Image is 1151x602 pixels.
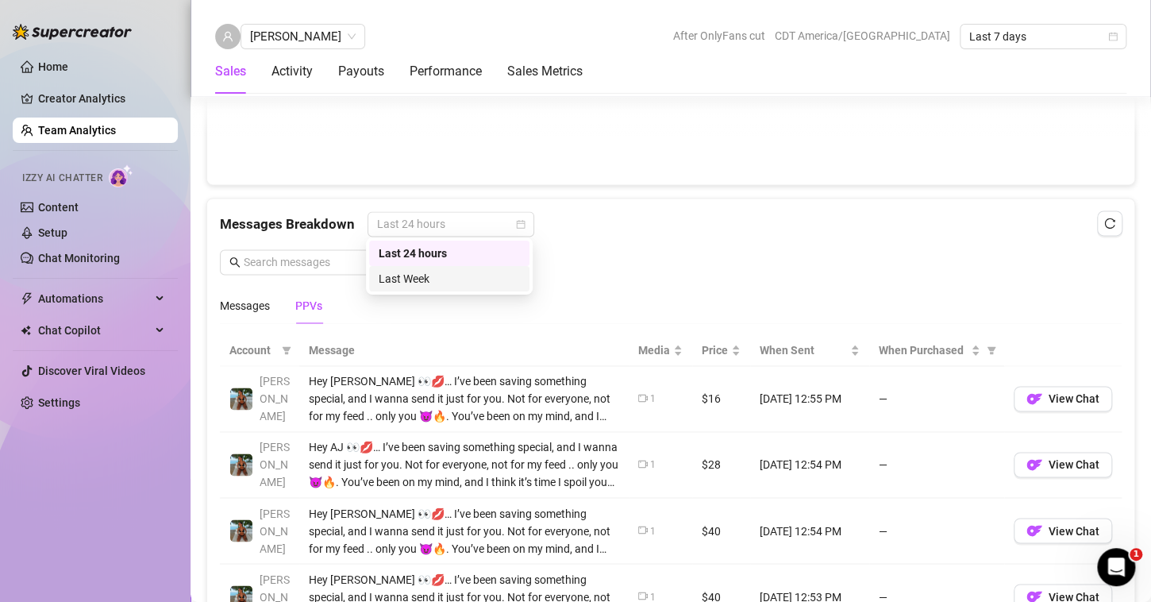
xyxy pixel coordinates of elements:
[650,523,656,538] div: 1
[230,453,252,476] img: Libby
[222,31,233,42] span: user
[750,432,869,498] td: [DATE] 12:54 PM
[220,211,1122,237] div: Messages Breakdown
[369,266,529,291] div: Last Week
[692,335,750,366] th: Price
[692,498,750,564] td: $40
[987,345,996,355] span: filter
[309,504,619,557] div: Hey [PERSON_NAME] 👀💋… I’ve been saving something special, and I wanna send it just for you. Not f...
[282,345,291,355] span: filter
[377,212,525,236] span: Last 24 hours
[879,342,968,359] span: When Purchased
[299,335,629,366] th: Message
[260,507,290,554] span: [PERSON_NAME]
[1097,548,1135,586] iframe: Intercom live chat
[750,335,869,366] th: When Sent
[650,457,656,473] div: 1
[13,24,132,40] img: logo-BBDzfeDw.svg
[22,171,102,186] span: Izzy AI Chatter
[379,270,520,287] div: Last Week
[38,201,79,214] a: Content
[1014,528,1112,541] a: OFView Chat
[638,393,648,403] span: video-camera
[1014,518,1112,543] button: OFView Chat
[750,366,869,432] td: [DATE] 12:55 PM
[38,86,165,111] a: Creator Analytics
[638,525,648,534] span: video-camera
[21,325,31,336] img: Chat Copilot
[1108,32,1118,41] span: calendar
[984,338,999,362] span: filter
[507,62,583,81] div: Sales Metrics
[295,297,322,315] div: PPVs
[638,459,648,469] span: video-camera
[1026,523,1042,538] img: OF
[38,60,68,73] a: Home
[38,318,151,343] span: Chat Copilot
[229,342,275,359] span: Account
[1049,524,1099,537] span: View Chat
[229,257,241,268] span: search
[869,366,1004,432] td: —
[1026,457,1042,473] img: OF
[38,365,145,377] a: Discover Viral Videos
[260,441,290,488] span: [PERSON_NAME]
[309,372,619,425] div: Hey [PERSON_NAME] 👀💋… I’ve been saving something special, and I wanna send it just for you. Not f...
[38,396,80,409] a: Settings
[410,62,482,81] div: Performance
[1014,452,1112,477] button: OFView Chat
[379,245,520,262] div: Last 24 hours
[309,438,619,491] div: Hey AJ 👀💋… I’ve been saving something special, and I wanna send it just for you. Not for everyone...
[38,226,67,239] a: Setup
[629,335,692,366] th: Media
[244,253,406,271] input: Search messages
[516,219,525,229] span: calendar
[279,338,294,362] span: filter
[692,432,750,498] td: $28
[673,24,765,48] span: After OnlyFans cut
[109,164,133,187] img: AI Chatter
[271,62,313,81] div: Activity
[1014,386,1112,411] button: OFView Chat
[38,124,116,137] a: Team Analytics
[750,498,869,564] td: [DATE] 12:54 PM
[369,241,529,266] div: Last 24 hours
[338,62,384,81] div: Payouts
[220,297,270,315] div: Messages
[215,62,246,81] div: Sales
[1104,218,1115,229] span: reload
[260,375,290,423] span: [PERSON_NAME]
[869,432,1004,498] td: —
[1014,462,1112,475] a: OFView Chat
[1049,392,1099,405] span: View Chat
[38,286,151,311] span: Automations
[650,392,656,407] div: 1
[869,335,1004,366] th: When Purchased
[692,366,750,432] td: $16
[1026,391,1042,407] img: OF
[230,519,252,542] img: Libby
[1130,548,1142,561] span: 1
[760,342,847,359] span: When Sent
[702,342,728,359] span: Price
[38,252,120,264] a: Chat Monitoring
[638,342,670,359] span: Media
[230,388,252,410] img: Libby
[775,24,950,48] span: CDT America/[GEOGRAPHIC_DATA]
[21,292,33,305] span: thunderbolt
[869,498,1004,564] td: —
[1014,396,1112,409] a: OFView Chat
[250,25,356,48] span: Anna Ramos
[969,25,1117,48] span: Last 7 days
[638,591,648,600] span: video-camera
[1049,458,1099,471] span: View Chat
